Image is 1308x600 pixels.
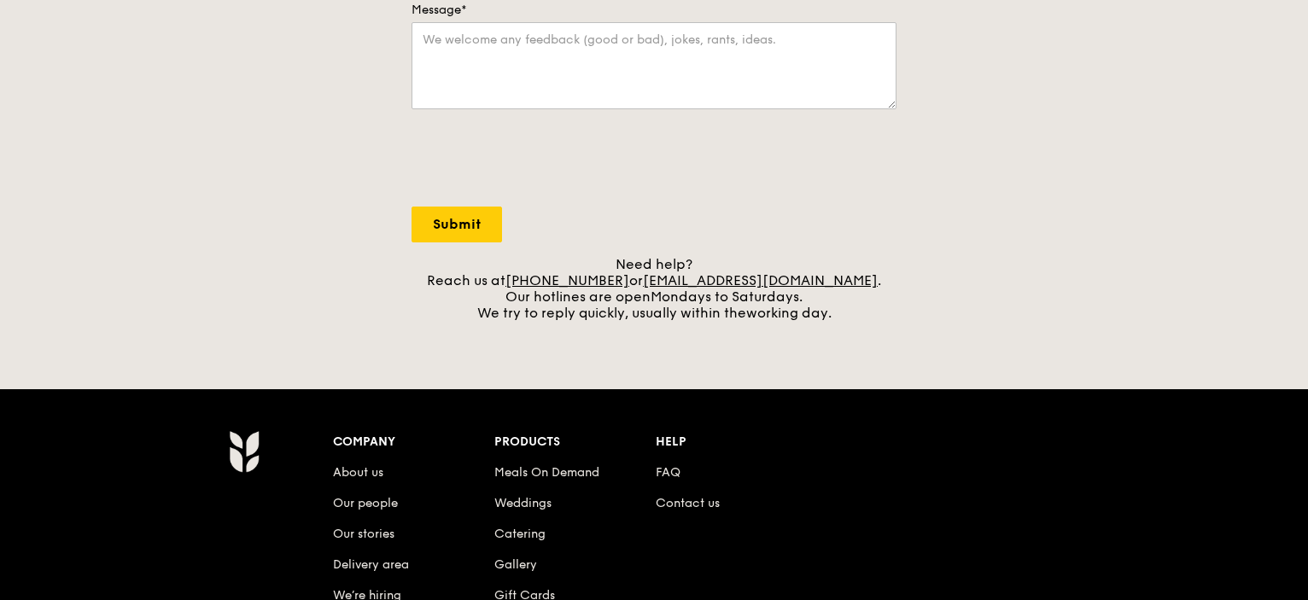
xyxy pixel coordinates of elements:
div: Need help? Reach us at or . Our hotlines are open We try to reply quickly, usually within the [412,256,896,321]
a: Delivery area [333,557,409,572]
div: Products [494,430,656,454]
a: Weddings [494,496,552,510]
a: Catering [494,527,546,541]
a: Gallery [494,557,537,572]
a: [EMAIL_ADDRESS][DOMAIN_NAME] [643,272,878,288]
a: FAQ [656,465,680,480]
div: Company [333,430,494,454]
a: [PHONE_NUMBER] [505,272,629,288]
div: Help [656,430,817,454]
span: Mondays to Saturdays. [651,288,803,305]
a: Contact us [656,496,720,510]
img: Grain [229,430,259,473]
a: Our stories [333,527,394,541]
a: Meals On Demand [494,465,599,480]
a: About us [333,465,383,480]
iframe: reCAPTCHA [412,126,671,193]
span: working day. [746,305,832,321]
a: Our people [333,496,398,510]
label: Message* [412,2,896,19]
input: Submit [412,207,502,242]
